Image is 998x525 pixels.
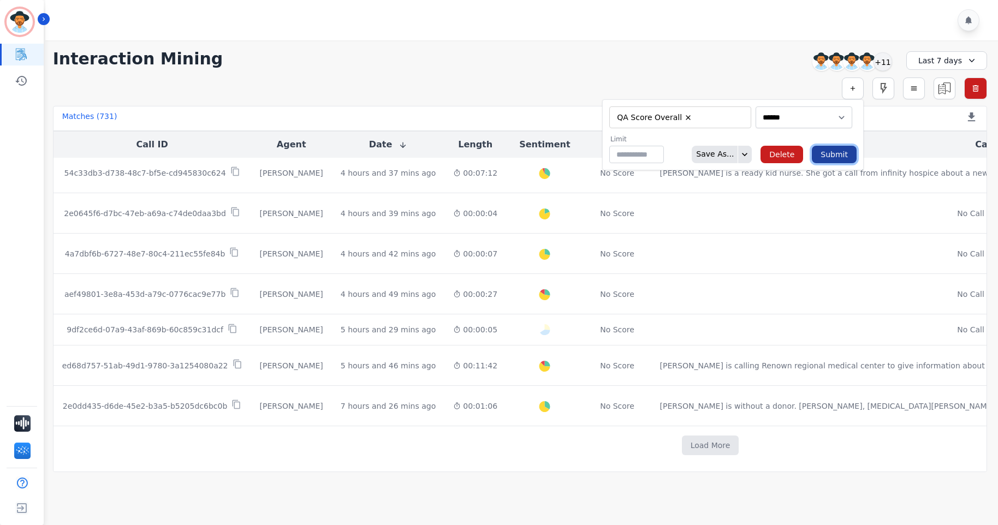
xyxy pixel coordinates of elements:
div: [PERSON_NAME] [260,401,323,411]
p: 9df2ce6d-07a9-43af-869b-60c859c31dcf [67,324,223,335]
div: 00:00:05 [453,324,497,335]
p: 54c33db3-d738-48c7-bf5e-cd945830c624 [64,168,226,178]
div: Matches ( 731 ) [62,111,117,126]
p: aef49801-3e8a-453d-a79c-0776cac9e77b [64,289,225,300]
div: 7 hours and 26 mins ago [341,401,436,411]
div: [PERSON_NAME] [260,289,323,300]
div: Last 7 days [906,51,987,70]
div: [PERSON_NAME] [260,360,323,371]
p: 2e0645f6-d7bc-47eb-a69a-c74de0daa3bd [64,208,226,219]
div: No Score [600,360,634,371]
p: 2e0dd435-d6de-45e2-b3a5-b5205dc6bc0b [63,401,227,411]
div: 4 hours and 49 mins ago [341,289,436,300]
div: No Score [600,401,634,411]
div: 00:00:27 [453,289,497,300]
div: 00:01:06 [453,401,497,411]
p: ed68d757-51ab-49d1-9780-3a1254080a22 [62,360,228,371]
button: Call ID [136,138,168,151]
div: Save As... [692,146,734,163]
div: 00:11:42 [453,360,497,371]
div: 5 hours and 29 mins ago [341,324,436,335]
button: Load More [682,435,739,455]
div: 4 hours and 42 mins ago [341,248,436,259]
div: 4 hours and 37 mins ago [341,168,436,178]
div: No Score [600,289,634,300]
div: No Score [600,208,634,219]
div: No Score [600,324,634,335]
label: Limit [610,135,664,144]
button: Agent [277,138,306,151]
div: 4 hours and 39 mins ago [341,208,436,219]
p: 4a7dbf6b-6727-48e7-80c4-211ec55fe84b [65,248,225,259]
div: No Score [600,168,634,178]
button: Date [369,138,408,151]
h1: Interaction Mining [53,49,223,69]
button: Delete [761,146,803,163]
button: Sentiment [519,138,570,151]
div: 5 hours and 46 mins ago [341,360,436,371]
div: [PERSON_NAME] [260,248,323,259]
div: No Score [600,248,634,259]
div: +11 [874,52,892,71]
div: 00:00:04 [453,208,497,219]
div: [PERSON_NAME] [260,168,323,178]
button: Length [458,138,492,151]
button: Remove QA Score Overall [684,114,692,122]
div: [PERSON_NAME] [260,208,323,219]
li: QA Score Overall [614,112,696,123]
ul: selected options [612,111,744,124]
div: 00:07:12 [453,168,497,178]
div: 00:00:07 [453,248,497,259]
button: Submit [812,146,857,163]
img: Bordered avatar [7,9,33,35]
div: [PERSON_NAME] [260,324,323,335]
